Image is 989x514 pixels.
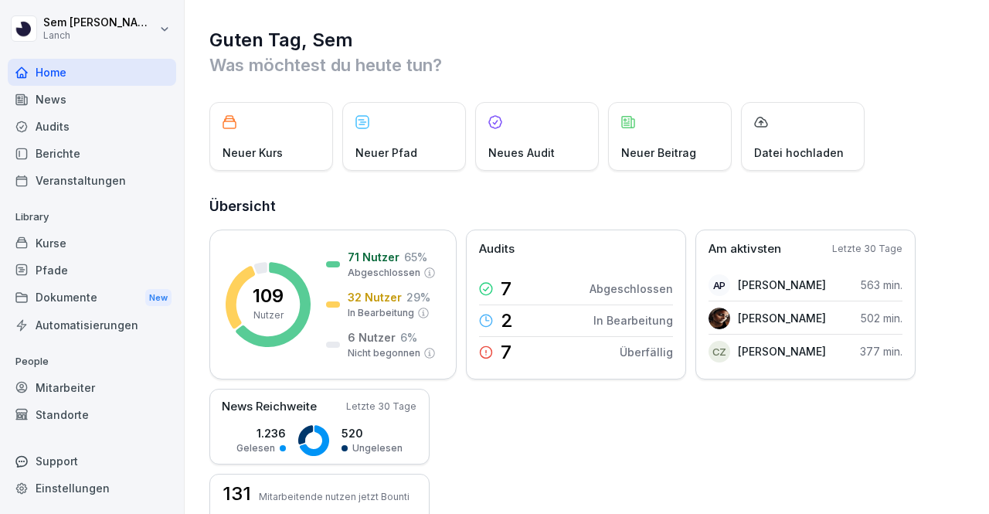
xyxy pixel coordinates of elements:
div: AP [709,274,730,296]
p: Am aktivsten [709,240,781,258]
p: 65 % [404,249,427,265]
p: 109 [253,287,284,305]
div: Support [8,448,176,475]
a: Einstellungen [8,475,176,502]
div: New [145,289,172,307]
p: Neuer Pfad [355,145,417,161]
div: Dokumente [8,284,176,312]
p: 29 % [406,289,430,305]
p: Was möchtest du heute tun? [209,53,966,77]
p: Abgeschlossen [348,266,420,280]
h2: Übersicht [209,196,966,217]
h3: 131 [223,485,251,503]
p: 1.236 [236,425,286,441]
p: In Bearbeitung [593,312,673,328]
p: Lanch [43,30,156,41]
p: 520 [342,425,403,441]
p: Nicht begonnen [348,346,420,360]
img: lbqg5rbd359cn7pzouma6c8b.png [709,308,730,329]
p: News Reichweite [222,398,317,416]
a: Kurse [8,230,176,257]
a: Standorte [8,401,176,428]
p: Mitarbeitende nutzen jetzt Bounti [259,491,410,502]
a: Automatisierungen [8,311,176,339]
a: Berichte [8,140,176,167]
a: DokumenteNew [8,284,176,312]
p: 2 [501,311,513,330]
p: 32 Nutzer [348,289,402,305]
p: Letzte 30 Tage [832,242,902,256]
p: [PERSON_NAME] [738,343,826,359]
p: Abgeschlossen [590,281,673,297]
p: [PERSON_NAME] [738,310,826,326]
h1: Guten Tag, Sem [209,28,966,53]
p: 377 min. [860,343,902,359]
p: Datei hochladen [754,145,844,161]
a: News [8,86,176,113]
p: 563 min. [861,277,902,293]
p: In Bearbeitung [348,306,414,320]
p: 6 Nutzer [348,329,396,346]
p: 502 min. [861,310,902,326]
a: Veranstaltungen [8,167,176,194]
p: Library [8,205,176,230]
p: Neues Audit [488,145,555,161]
p: Gelesen [236,441,275,455]
p: People [8,349,176,374]
a: Mitarbeiter [8,374,176,401]
p: 7 [501,343,511,362]
p: Letzte 30 Tage [346,400,416,414]
p: Nutzer [253,308,284,322]
a: Pfade [8,257,176,284]
p: 6 % [400,329,417,346]
p: Sem [PERSON_NAME] [43,16,156,29]
p: 71 Nutzer [348,249,399,265]
div: CZ [709,341,730,363]
p: 7 [501,280,511,298]
p: Audits [479,240,515,258]
p: [PERSON_NAME] [738,277,826,293]
a: Home [8,59,176,86]
p: Überfällig [620,344,673,360]
p: Ungelesen [352,441,403,455]
p: Neuer Kurs [223,145,283,161]
a: Audits [8,113,176,140]
p: Neuer Beitrag [621,145,696,161]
